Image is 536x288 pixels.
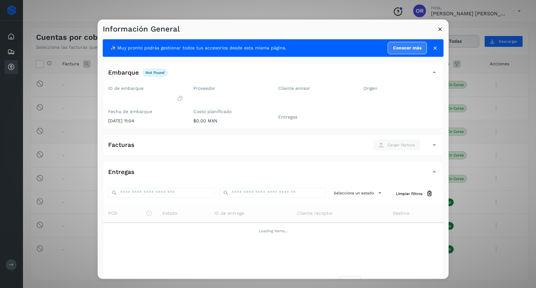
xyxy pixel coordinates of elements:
[103,25,180,34] h3: Información General
[193,109,268,114] label: Costo planificado
[108,141,134,149] h4: Facturas
[110,45,287,51] span: ✨ Muy pronto podrás gestionar todos tus accesorios desde esta misma página.
[393,210,409,217] span: Destino
[108,169,134,176] h4: Entregas
[103,140,443,156] div: FacturasCargar factura
[391,188,438,200] button: Limpiar filtros
[108,69,139,76] h4: Embarque
[396,191,422,197] span: Limpiar filtros
[388,142,415,148] span: Cargar factura
[162,210,177,217] span: Estado
[103,167,443,183] div: Entregas
[145,70,165,75] p: not found
[108,86,183,91] label: ID de embarque
[363,86,438,91] label: Origen
[193,118,268,124] p: $0.00 MXN
[103,67,443,83] div: Embarquenot found
[214,210,244,217] span: ID de entrega
[278,86,353,91] label: Cliente emisor
[193,86,268,91] label: Proveedor
[108,118,183,124] p: [DATE] 11:04
[278,114,353,120] label: Entregas
[331,188,386,198] button: Selecciona un estado
[108,210,152,217] span: POD
[297,210,333,217] span: Cliente receptor
[108,109,183,114] label: Fecha de embarque
[103,223,443,239] td: Loading items...
[373,140,420,151] button: Cargar factura
[388,42,427,54] a: Conocer más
